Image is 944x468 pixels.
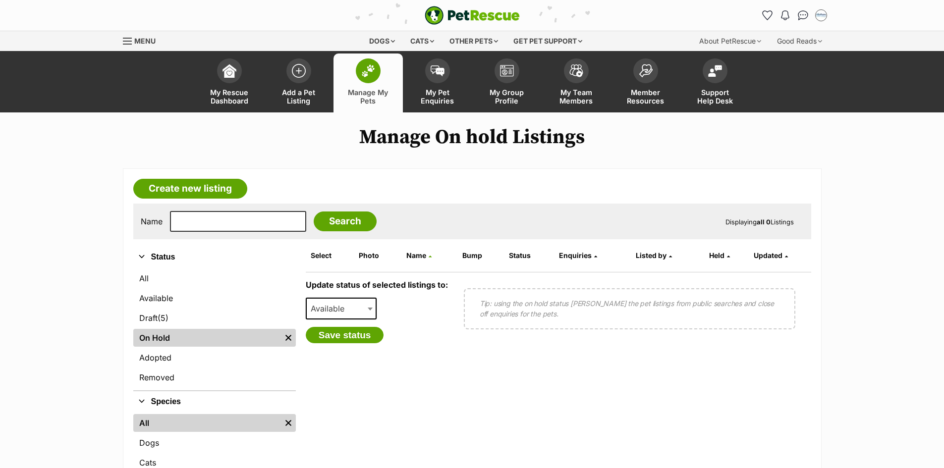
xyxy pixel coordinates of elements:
span: Manage My Pets [346,88,390,105]
a: All [133,269,296,287]
a: Available [133,289,296,307]
span: Menu [134,37,156,45]
a: Draft [133,309,296,327]
th: Photo [355,248,401,263]
span: Updated [754,251,782,260]
span: (5) [158,312,168,324]
th: Status [505,248,554,263]
a: My Pet Enquiries [403,53,472,112]
span: Support Help Desk [693,88,737,105]
a: Conversations [795,7,811,23]
a: Create new listing [133,179,247,199]
a: Support Help Desk [680,53,750,112]
a: Removed [133,368,296,386]
a: Remove filter [281,329,296,347]
label: Update status of selected listings to: [306,280,448,290]
span: My Rescue Dashboard [207,88,252,105]
span: My Team Members [554,88,599,105]
div: Good Reads [770,31,829,51]
img: team-members-icon-5396bd8760b3fe7c0b43da4ab00e1e3bb1a5d9ba89233759b79545d2d3fc5d0d.svg [569,64,583,77]
span: Listed by [636,251,666,260]
a: Held [709,251,730,260]
button: Notifications [777,7,793,23]
a: Enquiries [559,251,597,260]
button: My account [813,7,829,23]
a: Adopted [133,349,296,366]
span: Held [709,251,724,260]
strong: all 0 [757,218,771,226]
div: Dogs [362,31,402,51]
p: Tip: using the on hold status [PERSON_NAME] the pet listings from public searches and close off e... [480,298,779,319]
img: Jodie Parnell profile pic [816,10,826,20]
a: Member Resources [611,53,680,112]
span: translation missing: en.admin.listings.index.attributes.enquiries [559,251,592,260]
a: My Team Members [542,53,611,112]
img: notifications-46538b983faf8c2785f20acdc204bb7945ddae34d4c08c2a6579f10ce5e182be.svg [781,10,789,20]
img: chat-41dd97257d64d25036548639549fe6c8038ab92f7586957e7f3b1b290dea8141.svg [798,10,808,20]
img: dashboard-icon-eb2f2d2d3e046f16d808141f083e7271f6b2e854fb5c12c21221c1fb7104beca.svg [222,64,236,78]
a: Remove filter [281,414,296,432]
span: Available [307,302,354,315]
span: Member Resources [623,88,668,105]
span: My Pet Enquiries [415,88,460,105]
input: Search [314,211,377,231]
span: Available [306,298,377,319]
a: On Hold [133,329,281,347]
img: manage-my-pets-icon-02211641906a0b7f246fdf0571729dbe1e7629f14944591b6c1af311fb30b64b.svg [361,64,375,77]
button: Save status [306,327,384,344]
a: Add a Pet Listing [264,53,333,112]
span: Name [406,251,426,260]
img: group-profile-icon-3fa3cf56718a62981997c0bc7e787c4b2cf8bcc04b72c1350f741eb67cf2f40e.svg [500,65,514,77]
a: Favourites [760,7,776,23]
a: Menu [123,31,163,49]
div: Cats [403,31,441,51]
img: logo-e224e6f780fb5917bec1dbf3a21bbac754714ae5b6737aabdf751b685950b380.svg [425,6,520,25]
img: member-resources-icon-8e73f808a243e03378d46382f2149f9095a855e16c252ad45f914b54edf8863c.svg [639,64,653,77]
a: My Group Profile [472,53,542,112]
div: Other pets [443,31,505,51]
th: Bump [458,248,504,263]
button: Species [133,395,296,408]
a: All [133,414,281,432]
div: About PetRescue [692,31,768,51]
div: Get pet support [506,31,589,51]
button: Status [133,251,296,263]
a: PetRescue [425,6,520,25]
a: Dogs [133,434,296,452]
img: pet-enquiries-icon-7e3ad2cf08bfb03b45e93fb7055b45f3efa6380592205ae92323e6603595dc1f.svg [431,65,444,76]
a: Name [406,251,432,260]
div: Status [133,267,296,390]
a: My Rescue Dashboard [195,53,264,112]
a: Manage My Pets [333,53,403,112]
a: Listed by [636,251,672,260]
img: help-desk-icon-fdf02630f3aa405de69fd3d07c3f3aa587a6932b1a1747fa1d2bba05be0121f9.svg [708,65,722,77]
label: Name [141,217,163,226]
span: My Group Profile [485,88,529,105]
span: Add a Pet Listing [277,88,321,105]
ul: Account quick links [760,7,829,23]
th: Select [307,248,354,263]
img: add-pet-listing-icon-0afa8454b4691262ce3f59096e99ab1cd57d4a30225e0717b998d2c9b9846f56.svg [292,64,306,78]
a: Updated [754,251,788,260]
span: Displaying Listings [725,218,794,226]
